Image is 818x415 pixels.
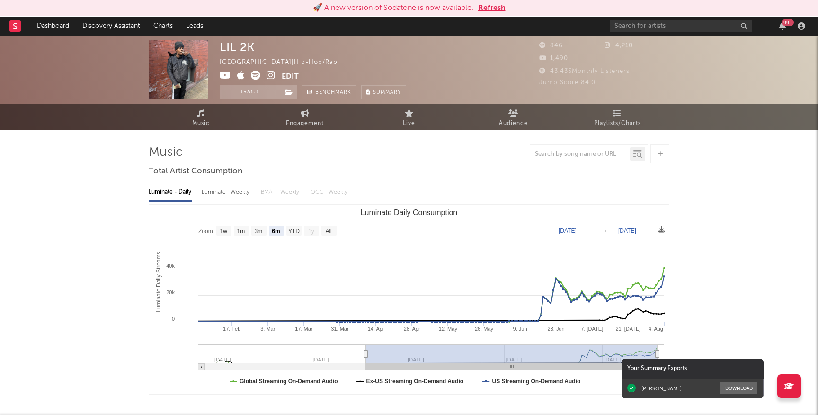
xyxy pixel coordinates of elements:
[361,208,458,217] text: Luminate Daily Consumption
[223,326,240,332] text: 17. Feb
[302,85,356,99] a: Benchmark
[295,326,313,332] text: 17. Mar
[192,118,210,129] span: Music
[220,40,255,54] div: LIL 2K
[404,326,420,332] text: 28. Apr
[618,227,636,234] text: [DATE]
[220,57,359,68] div: [GEOGRAPHIC_DATA] | Hip-Hop/Rap
[172,316,175,322] text: 0
[147,17,179,36] a: Charts
[240,378,338,385] text: Global Streaming On-Demand Audio
[649,326,663,332] text: 4. Aug
[720,382,757,394] button: Download
[499,118,528,129] span: Audience
[76,17,147,36] a: Discovery Assistant
[313,2,473,14] div: 🚀 A new version of Sodatone is now available.
[478,2,506,14] button: Refresh
[530,151,630,158] input: Search by song name or URL
[220,228,228,235] text: 1w
[30,17,76,36] a: Dashboard
[461,104,565,130] a: Audience
[272,228,280,235] text: 6m
[368,326,384,332] text: 14. Apr
[548,326,565,332] text: 23. Jun
[260,326,276,332] text: 3. Mar
[581,326,603,332] text: 7. [DATE]
[539,43,563,49] span: 846
[539,80,596,86] span: Jump Score: 84.0
[288,228,300,235] text: YTD
[539,55,568,62] span: 1,490
[361,85,406,99] button: Summary
[565,104,669,130] a: Playlists/Charts
[475,326,494,332] text: 26. May
[237,228,245,235] text: 1m
[357,104,461,130] a: Live
[513,326,527,332] text: 9. Jun
[155,252,162,312] text: Luminate Daily Streams
[539,68,630,74] span: 43,435 Monthly Listeners
[282,71,299,82] button: Edit
[331,326,349,332] text: 31. Mar
[403,118,415,129] span: Live
[622,359,764,379] div: Your Summary Exports
[782,19,794,26] div: 99 +
[179,17,210,36] a: Leads
[605,43,633,49] span: 4,210
[373,90,401,95] span: Summary
[149,104,253,130] a: Music
[149,184,192,200] div: Luminate - Daily
[594,118,641,129] span: Playlists/Charts
[779,22,786,30] button: 99+
[366,378,464,385] text: Ex-US Streaming On-Demand Audio
[149,166,242,177] span: Total Artist Consumption
[315,87,351,99] span: Benchmark
[641,385,682,392] div: [PERSON_NAME]
[308,228,314,235] text: 1y
[439,326,458,332] text: 12. May
[253,104,357,130] a: Engagement
[166,263,175,269] text: 40k
[255,228,263,235] text: 3m
[602,227,608,234] text: →
[610,20,752,32] input: Search for artists
[492,378,580,385] text: US Streaming On-Demand Audio
[149,205,669,394] svg: Luminate Daily Consumption
[202,184,251,200] div: Luminate - Weekly
[325,228,331,235] text: All
[198,228,213,235] text: Zoom
[615,326,640,332] text: 21. [DATE]
[220,85,279,99] button: Track
[166,289,175,295] text: 20k
[286,118,324,129] span: Engagement
[559,227,577,234] text: [DATE]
